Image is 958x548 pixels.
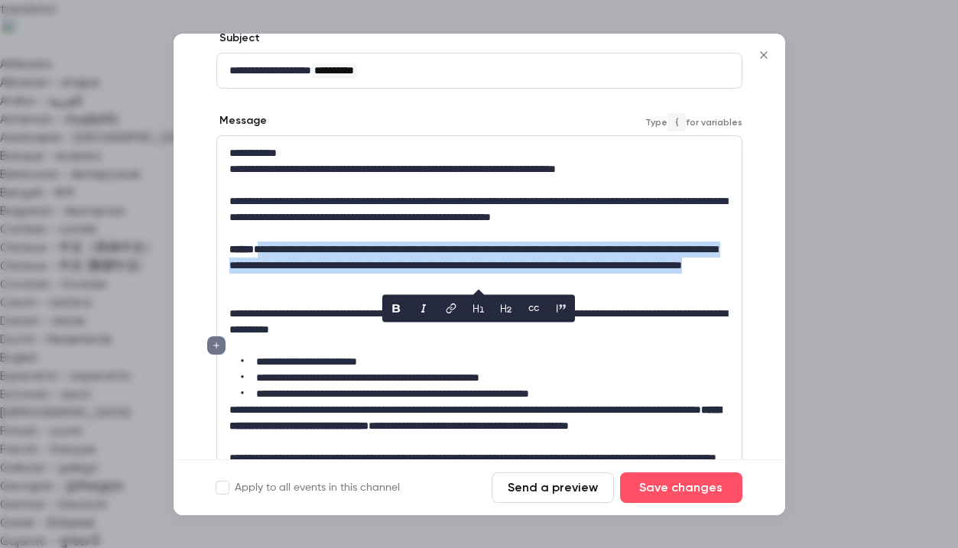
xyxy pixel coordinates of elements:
[667,113,686,131] code: {
[620,472,742,503] button: Save changes
[749,40,779,70] button: Close
[384,296,408,320] button: bold
[216,480,400,495] label: Apply to all events in this channel
[217,54,742,88] div: editor
[549,296,573,320] button: blockquote
[439,296,463,320] button: link
[645,113,742,131] span: Type for variables
[411,296,436,320] button: italic
[216,113,267,128] label: Message
[492,472,614,503] button: Send a preview
[216,31,260,46] label: Subject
